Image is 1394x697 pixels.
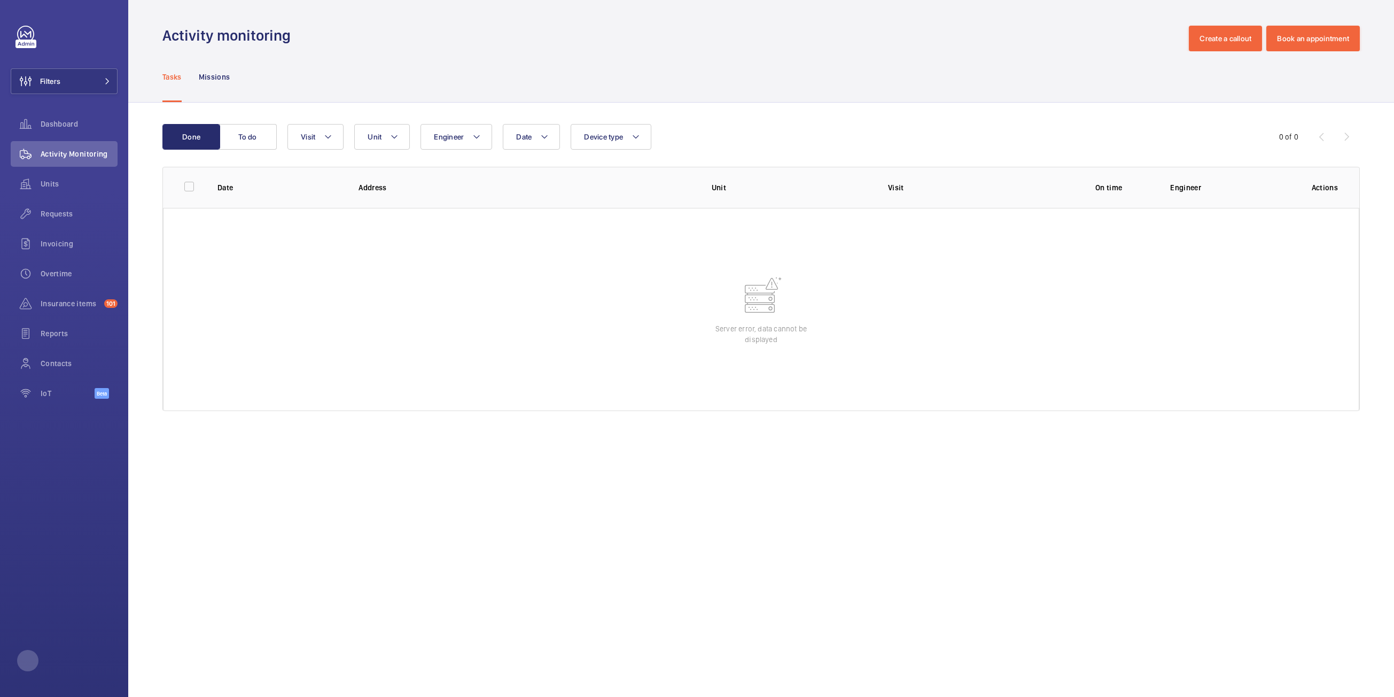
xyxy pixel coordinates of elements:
[41,179,118,189] span: Units
[420,124,492,150] button: Engineer
[359,182,695,193] p: Address
[1279,131,1298,142] div: 0 of 0
[219,124,277,150] button: To do
[11,68,118,94] button: Filters
[712,182,871,193] p: Unit
[41,149,118,159] span: Activity Monitoring
[516,133,532,141] span: Date
[104,299,118,308] span: 101
[888,182,1047,193] p: Visit
[162,72,182,82] p: Tasks
[40,76,60,87] span: Filters
[95,388,109,399] span: Beta
[584,133,623,141] span: Device type
[41,388,95,399] span: IoT
[217,182,341,193] p: Date
[41,238,118,249] span: Invoicing
[41,328,118,339] span: Reports
[162,26,297,45] h1: Activity monitoring
[708,323,815,345] p: Server error, data cannot be displayed
[199,72,230,82] p: Missions
[354,124,410,150] button: Unit
[41,119,118,129] span: Dashboard
[1312,182,1338,193] p: Actions
[434,133,464,141] span: Engineer
[41,358,118,369] span: Contacts
[1266,26,1360,51] button: Book an appointment
[41,208,118,219] span: Requests
[41,298,100,309] span: Insurance items
[571,124,651,150] button: Device type
[368,133,381,141] span: Unit
[1189,26,1262,51] button: Create a callout
[503,124,560,150] button: Date
[41,268,118,279] span: Overtime
[1064,182,1153,193] p: On time
[287,124,344,150] button: Visit
[1170,182,1294,193] p: Engineer
[301,133,315,141] span: Visit
[162,124,220,150] button: Done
